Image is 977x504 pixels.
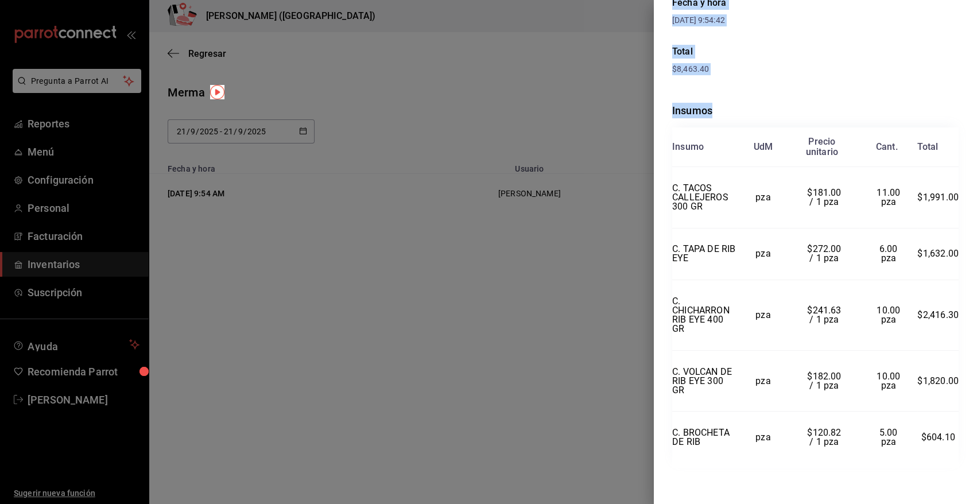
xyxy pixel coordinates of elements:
[921,432,955,443] span: $604.10
[806,137,838,157] div: Precio unitario
[754,142,773,152] div: UdM
[672,412,737,463] td: C. BROCHETA DE RIB
[672,45,959,59] div: Total
[737,350,789,412] td: pza
[807,187,843,207] span: $181.00 / 1 pza
[672,14,959,26] div: [DATE] 9:54:42
[807,305,843,325] span: $241.63 / 1 pza
[672,64,709,73] span: $8,463.40
[807,427,843,447] span: $120.82 / 1 pza
[917,192,959,203] span: $1,991.00
[879,427,900,447] span: 5.00 pza
[879,243,900,263] span: 6.00 pza
[672,167,737,228] td: C. TACOS CALLEJEROS 300 GR
[737,280,789,351] td: pza
[210,85,224,99] img: Tooltip marker
[876,142,898,152] div: Cant.
[737,167,789,228] td: pza
[877,187,902,207] span: 11.00 pza
[672,103,959,118] div: Insumos
[672,228,737,280] td: C. TAPA DE RIB EYE
[807,371,843,391] span: $182.00 / 1 pza
[672,280,737,351] td: C. CHICHARRON RIB EYE 400 GR
[672,142,704,152] div: Insumo
[737,228,789,280] td: pza
[877,371,902,391] span: 10.00 pza
[877,305,902,325] span: 10.00 pza
[737,412,789,463] td: pza
[672,350,737,412] td: C. VOLCAN DE RIB EYE 300 GR
[917,248,959,259] span: $1,632.00
[917,142,938,152] div: Total
[917,309,959,320] span: $2,416.30
[917,375,959,386] span: $1,820.00
[807,243,843,263] span: $272.00 / 1 pza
